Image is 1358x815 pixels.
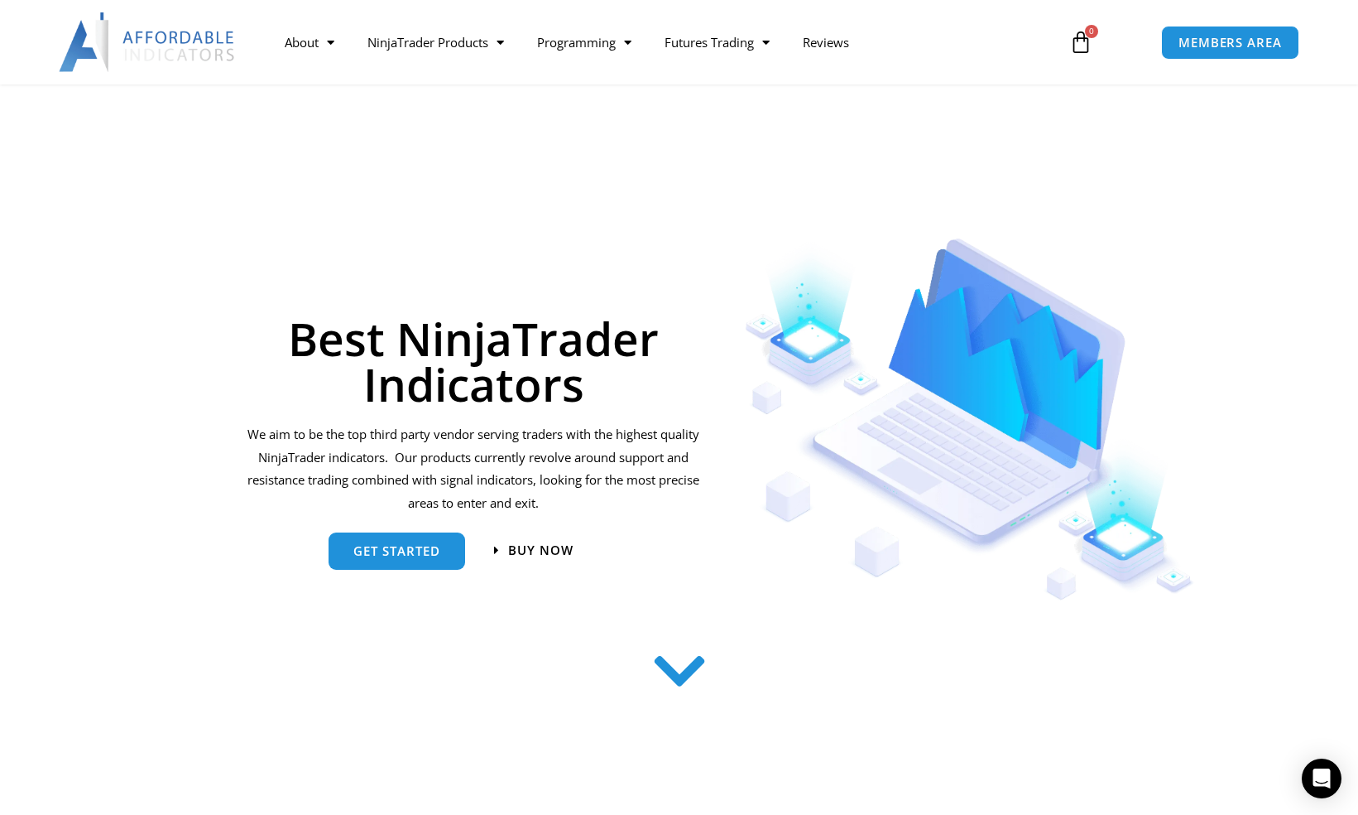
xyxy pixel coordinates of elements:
[1302,759,1341,798] div: Open Intercom Messenger
[329,533,465,570] a: get started
[648,23,786,61] a: Futures Trading
[745,239,1194,600] img: Indicators 1 | Affordable Indicators – NinjaTrader
[494,544,573,557] a: Buy now
[1044,18,1117,66] a: 0
[1178,36,1282,49] span: MEMBERS AREA
[1085,25,1098,38] span: 0
[786,23,866,61] a: Reviews
[245,316,703,407] h1: Best NinjaTrader Indicators
[1161,26,1299,60] a: MEMBERS AREA
[268,23,351,61] a: About
[245,423,703,515] p: We aim to be the top third party vendor serving traders with the highest quality NinjaTrader indi...
[351,23,521,61] a: NinjaTrader Products
[353,545,440,557] span: get started
[508,544,573,557] span: Buy now
[59,12,237,72] img: LogoAI | Affordable Indicators – NinjaTrader
[268,23,1049,61] nav: Menu
[521,23,648,61] a: Programming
